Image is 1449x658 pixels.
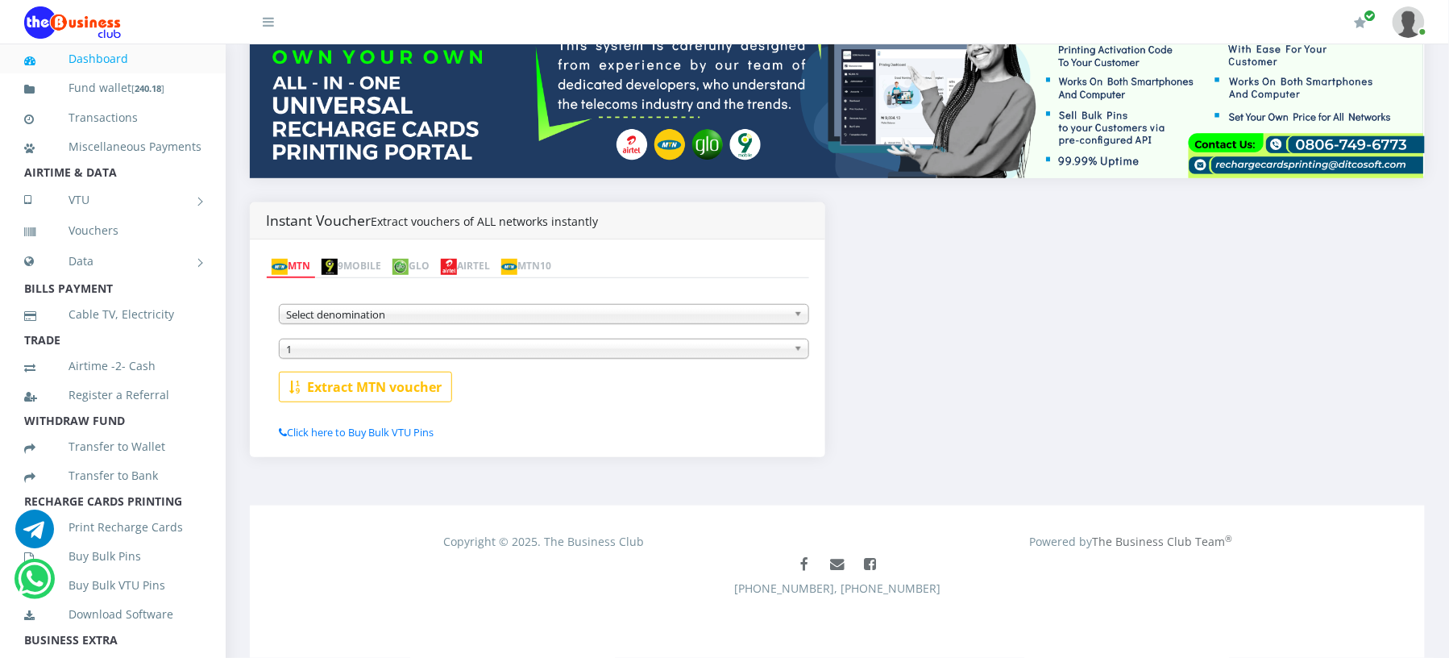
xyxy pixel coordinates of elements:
a: MTN10 [496,256,557,278]
a: Like The Business Club Page [790,550,820,580]
i: Renew/Upgrade Subscription [1355,16,1367,29]
a: The Business Club Team® [1092,534,1232,549]
img: mtn.png [272,259,288,275]
a: Buy Bulk VTU Pins [24,567,201,604]
span: Select denomination [286,305,787,324]
a: Cable TV, Electricity [24,296,201,333]
a: Print Recharge Cards [24,509,201,546]
a: MTN [266,256,316,278]
a: Download Software [24,596,201,633]
a: Miscellaneous Payments [24,128,201,165]
a: Transactions [24,99,201,136]
a: Vouchers [24,212,201,249]
img: 9mobile.png [322,259,338,275]
a: Click here to Buy Bulk VTU Pins [279,425,434,439]
a: Airtime -2- Cash [24,348,201,385]
img: multitenant_rcp.png [250,17,1425,178]
img: User [1393,6,1425,38]
a: Transfer to Wallet [24,428,201,465]
div: Copyright © 2025. The Business Club [251,533,837,550]
div: [PHONE_NUMBER], [PHONE_NUMBER] [263,550,1413,631]
h4: Instant Voucher [266,212,809,229]
a: 9MOBILE [316,256,387,278]
a: AIRTEL [435,256,496,278]
a: Register a Referral [24,377,201,414]
a: Mail us [823,550,853,580]
img: airtel.png [441,259,457,275]
small: Extract vouchers of ALL networks instantly [371,214,598,229]
img: mtn.png [501,259,517,275]
div: Powered by [837,533,1424,550]
a: Fund wallet[240.18] [24,69,201,107]
a: Buy Bulk Pins [24,538,201,575]
span: 1 [286,339,787,359]
a: Chat for support [18,572,51,598]
sup: ® [1225,533,1232,544]
a: GLO [387,256,435,278]
img: Logo [24,6,121,39]
a: Transfer to Bank [24,457,201,494]
a: Data [24,241,201,281]
b: 240.18 [135,82,161,94]
b: Extract MTN voucher [307,378,442,396]
small: [ ] [131,82,164,94]
a: Dashboard [24,40,201,77]
span: Renew/Upgrade Subscription [1364,10,1376,22]
a: Chat for support [15,522,54,548]
img: glo.png [392,259,409,275]
a: Join The Business Club Group [856,550,886,580]
a: VTU [24,180,201,220]
button: Extract MTN voucher [279,372,452,402]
